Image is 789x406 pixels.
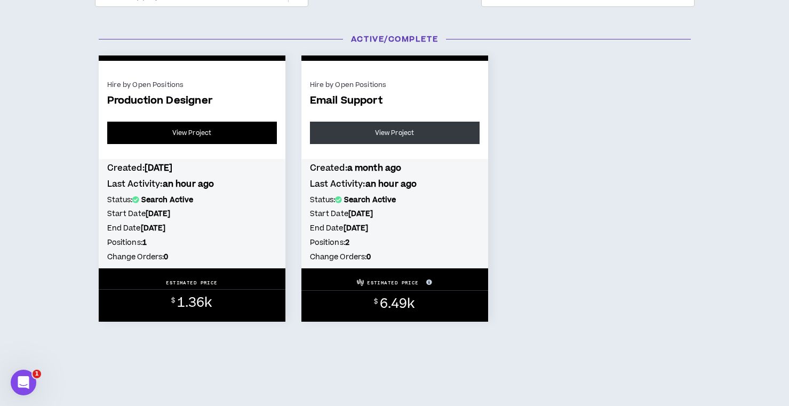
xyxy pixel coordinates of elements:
b: 2 [345,237,349,248]
span: 1 [33,370,41,378]
h5: Status: [310,194,480,206]
h5: Positions: [107,237,277,249]
h5: Positions: [310,237,480,249]
span: Email Support [310,95,480,107]
b: 0 [366,252,371,262]
b: 0 [164,252,168,262]
b: Search Active [344,195,396,205]
a: View Project [107,122,277,144]
b: a month ago [347,162,402,174]
b: [DATE] [141,223,166,234]
h5: Start Date [107,208,277,220]
span: 6.49k [380,294,415,313]
p: ESTIMATED PRICE [367,280,419,286]
div: Hire by Open Positions [310,80,480,90]
h3: Active/Complete [91,34,699,45]
p: ESTIMATED PRICE [166,280,218,286]
b: [DATE] [146,209,171,219]
h5: Change Orders: [310,251,480,263]
sup: $ [374,297,378,306]
h5: Status: [107,194,277,206]
b: [DATE] [145,162,173,174]
h4: Last Activity: [310,178,480,190]
b: [DATE] [344,223,369,234]
h4: Created: [107,162,277,174]
b: an hour ago [163,178,214,190]
h5: End Date [310,222,480,234]
h4: Last Activity: [107,178,277,190]
h5: End Date [107,222,277,234]
div: Hire by Open Positions [107,80,277,90]
iframe: Intercom live chat [11,370,36,395]
span: Production Designer [107,95,277,107]
sup: $ [171,296,175,305]
b: 1 [142,237,147,248]
b: [DATE] [348,209,373,219]
b: Search Active [141,195,194,205]
img: Wripple [357,279,364,286]
a: View Project [310,122,480,144]
h4: Created: [310,162,480,174]
h5: Change Orders: [107,251,277,263]
b: an hour ago [365,178,417,190]
span: 1.36k [177,293,212,312]
h5: Start Date [310,208,480,220]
